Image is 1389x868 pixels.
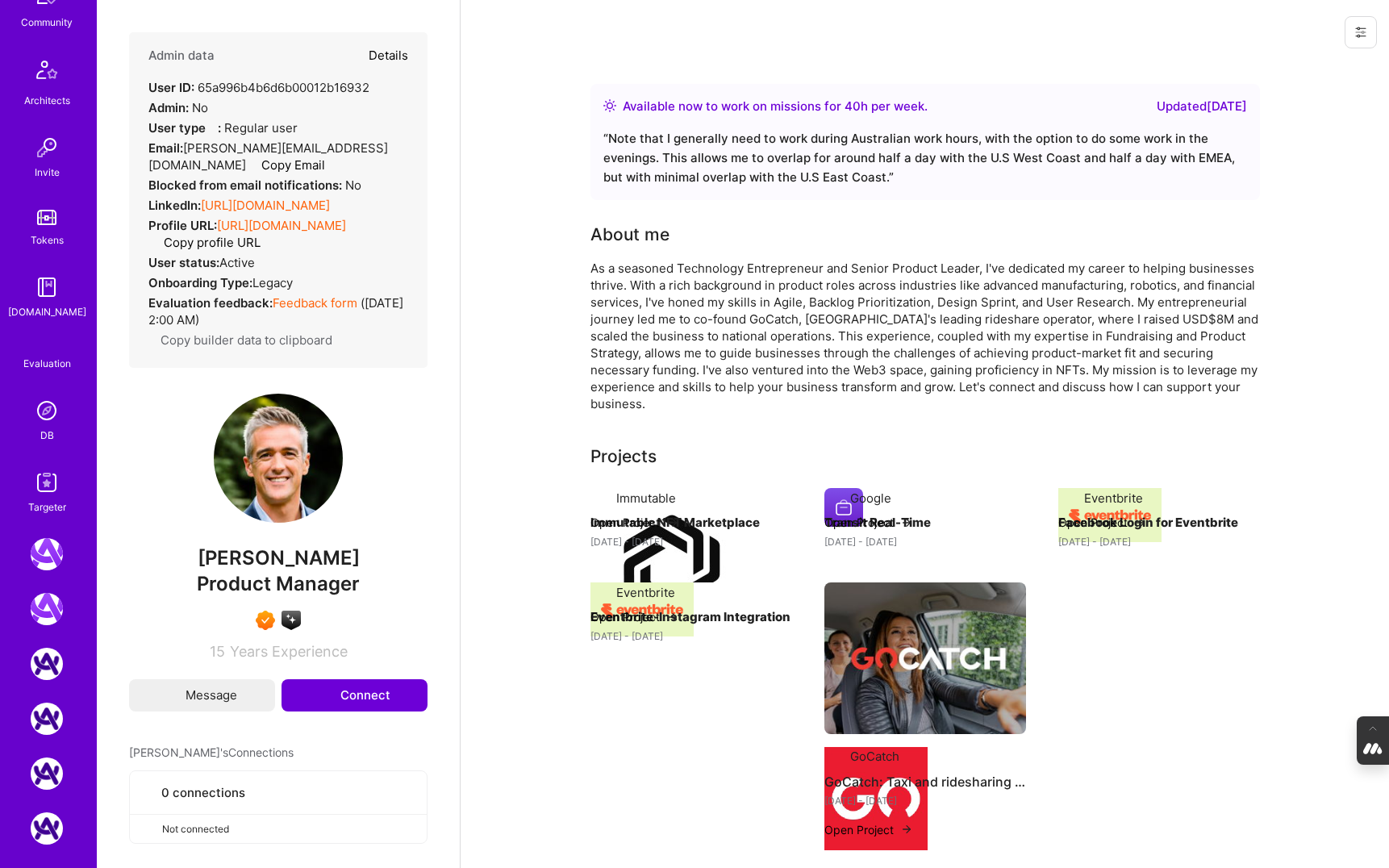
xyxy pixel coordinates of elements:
[31,593,63,625] img: A.Team: GenAI Practice Framework
[129,744,294,761] span: [PERSON_NAME]'s Connections
[590,512,792,533] h4: Immutable NFT Marketplace
[249,160,261,172] i: icon Copy
[162,820,229,837] span: Not connected
[824,582,1026,734] img: GoCatch: Taxi and ridesharing app in Australia
[148,275,252,290] strong: Onboarding Type:
[666,516,679,529] img: arrow-right
[590,607,792,628] h4: Eventbrite-Instagram Integration
[148,177,345,193] strong: Blocked from email notifications:
[8,303,86,320] div: [DOMAIN_NAME]
[31,648,63,680] img: A.Team: AI Solutions
[900,516,913,529] img: arrow-right
[206,120,218,132] i: Help
[148,100,189,115] strong: Admin:
[31,271,63,303] img: guide book
[148,294,408,328] div: ( [DATE] 2:00 AM )
[148,80,194,95] strong: User ID:
[1058,533,1260,550] div: [DATE] - [DATE]
[129,679,275,712] button: Message
[148,119,298,136] div: Regular user
[824,821,913,838] button: Open Project
[40,427,54,444] div: DB
[824,488,863,527] img: Company logo
[27,538,67,570] a: A.Team: Leading A.Team's Marketing & DemandGen
[824,512,1026,533] h4: Transit Real-Time
[590,488,752,649] img: Company logo
[148,140,183,156] strong: Email:
[845,98,861,114] span: 40
[214,394,343,523] img: User Avatar
[27,53,66,92] img: Architects
[148,335,161,347] i: icon Copy
[27,648,67,680] a: A.Team: AI Solutions
[129,546,428,570] span: [PERSON_NAME]
[900,823,913,836] img: arrow-right
[31,703,63,735] img: A.Team: AI Solutions Partners
[249,156,325,173] button: Copy Email
[273,295,357,311] a: Feedback form
[1058,514,1147,531] button: Open Project
[824,533,1026,550] div: [DATE] - [DATE]
[31,812,63,845] img: A.Team: AI solutions program manager
[148,140,388,173] span: [PERSON_NAME][EMAIL_ADDRESS][DOMAIN_NAME]
[152,237,164,249] i: icon Copy
[21,14,73,31] div: Community
[616,584,675,601] div: Eventbrite
[217,218,346,233] a: [URL][DOMAIN_NAME]
[27,812,67,845] a: A.Team: AI solutions program manager
[143,822,156,835] i: icon CloseGray
[148,99,208,116] div: No
[590,608,679,625] button: Open Project
[850,490,891,507] div: Google
[148,332,332,348] button: Copy builder data to clipboard
[148,198,201,213] strong: LinkedIn:
[590,628,792,645] div: [DATE] - [DATE]
[824,747,928,850] img: Company logo
[37,210,56,225] img: tokens
[41,343,53,355] i: icon SelectionTeam
[148,79,369,96] div: 65a996b4b6d6b00012b16932
[256,611,275,630] img: Exceptional A.Teamer
[1058,512,1260,533] h4: Facebook Login for Eventbrite
[148,218,217,233] strong: Profile URL:
[623,97,928,116] div: Available now to work on missions for h per week .
[1157,97,1247,116] div: Updated [DATE]
[27,593,67,625] a: A.Team: GenAI Practice Framework
[603,99,616,112] img: Availability
[35,164,60,181] div: Invite
[824,771,1026,792] h4: GoCatch: Taxi and ridesharing app in [GEOGRAPHIC_DATA]
[1084,490,1143,507] div: Eventbrite
[23,355,71,372] div: Evaluation
[143,787,155,799] i: icon Collaborator
[252,275,293,290] span: legacy
[590,514,679,531] button: Open Project
[369,32,408,79] button: Details
[27,757,67,790] a: A.Team: Google Calendar Integration Testing
[590,533,792,550] div: [DATE] - [DATE]
[824,792,1026,809] div: [DATE] - [DATE]
[148,120,221,136] strong: User type :
[28,499,66,515] div: Targeter
[31,466,63,499] img: Skill Targeter
[1058,488,1162,542] img: Company logo
[129,770,428,844] button: 0 connectionsNot connected
[31,394,63,427] img: Admin Search
[590,444,657,469] div: Projects
[148,295,273,311] strong: Evaluation feedback:
[616,490,676,507] div: Immutable
[31,131,63,164] img: Invite
[282,679,428,712] button: Connect
[219,255,255,270] span: Active
[230,643,348,660] span: Years Experience
[850,748,899,765] div: GoCatch
[167,690,178,701] i: icon Mail
[31,757,63,790] img: A.Team: Google Calendar Integration Testing
[666,611,679,624] img: arrow-right
[201,198,330,213] a: [URL][DOMAIN_NAME]
[161,784,245,801] span: 0 connections
[590,582,694,636] img: Company logo
[590,223,669,247] div: About me
[148,177,361,194] div: No
[152,234,261,251] button: Copy profile URL
[319,688,333,703] i: icon Connect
